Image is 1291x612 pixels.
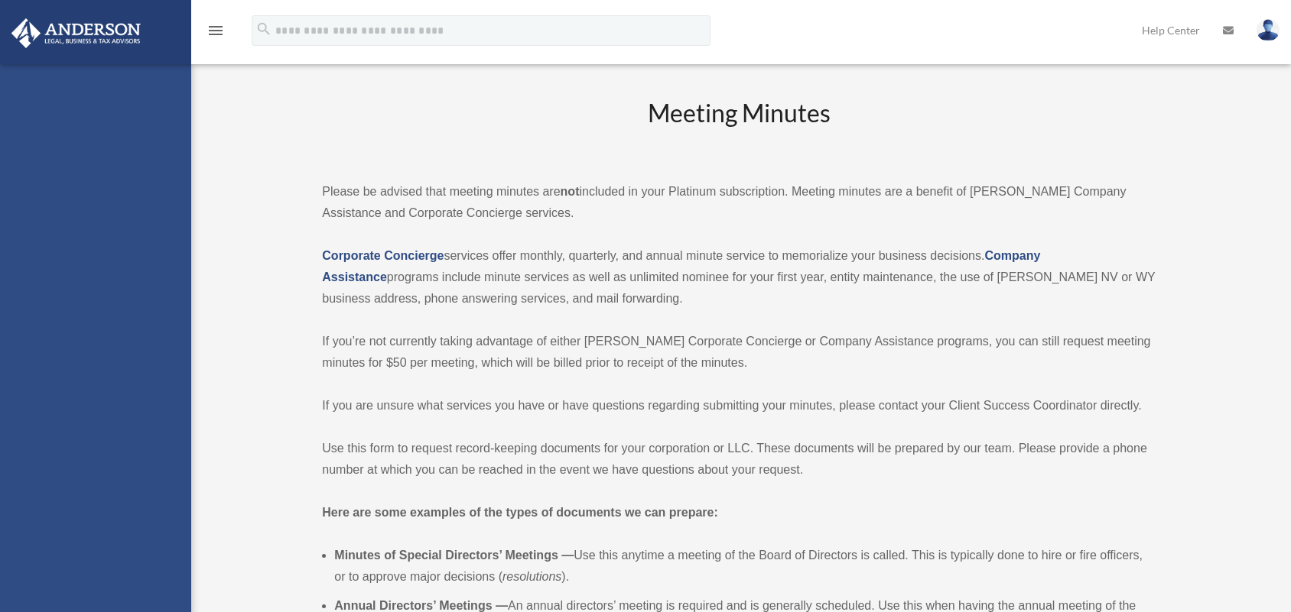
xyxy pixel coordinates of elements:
[7,18,145,48] img: Anderson Advisors Platinum Portal
[322,96,1156,160] h2: Meeting Minutes
[334,599,508,612] b: Annual Directors’ Meetings —
[322,395,1156,416] p: If you are unsure what services you have or have questions regarding submitting your minutes, ple...
[502,570,561,583] em: resolutions
[1257,19,1280,41] img: User Pic
[255,21,272,37] i: search
[561,185,580,198] strong: not
[322,506,718,519] strong: Here are some examples of the types of documents we can prepare:
[206,27,225,40] a: menu
[322,181,1156,224] p: Please be advised that meeting minutes are included in your Platinum subscription. Meeting minute...
[322,438,1156,481] p: Use this form to request record-keeping documents for your corporation or LLC. These documents wi...
[322,249,444,262] a: Corporate Concierge
[206,21,225,40] i: menu
[334,549,574,562] b: Minutes of Special Directors’ Meetings —
[334,545,1156,588] li: Use this anytime a meeting of the Board of Directors is called. This is typically done to hire or...
[322,245,1156,309] p: services offer monthly, quarterly, and annual minute service to memorialize your business decisio...
[322,331,1156,374] p: If you’re not currently taking advantage of either [PERSON_NAME] Corporate Concierge or Company A...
